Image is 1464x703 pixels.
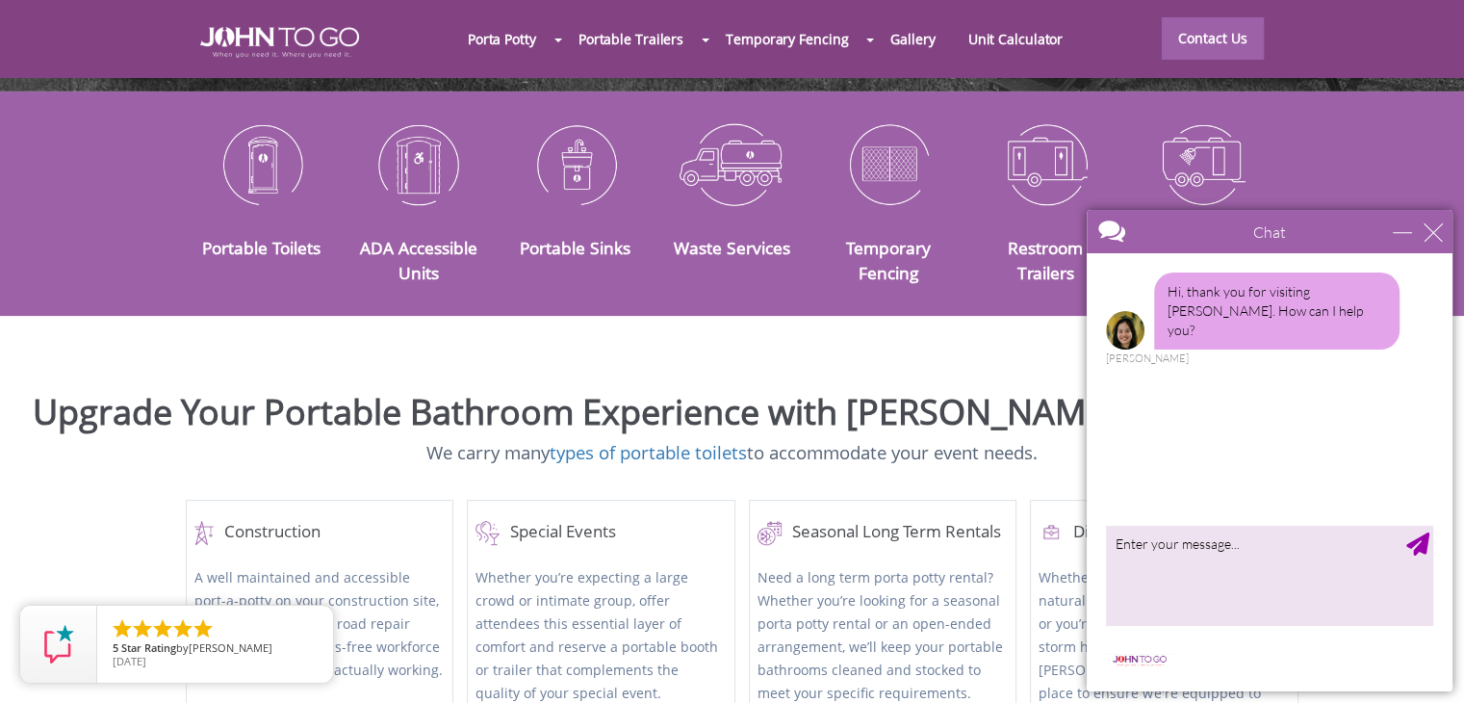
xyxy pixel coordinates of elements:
iframe: Live Chat Box [1075,198,1464,703]
a: types of portable toilets [550,440,747,464]
p: We carry many to accommodate your event needs. [14,440,1450,466]
a: Gallery [874,18,951,60]
span: [DATE] [113,654,146,668]
img: JOHN to go [200,27,359,58]
a: Special Events [475,521,726,545]
a: Waste Services [674,236,790,259]
li:  [171,617,194,640]
img: Review Rating [39,625,78,664]
a: Portable Trailers [562,18,700,60]
span: by [113,642,318,656]
a: Construction [194,521,445,545]
img: Temporary-Fencing-cion_N.png [825,114,953,214]
li:  [192,617,215,640]
a: Portable Sinks [520,236,630,259]
h4: Disaster Relief [1039,521,1289,545]
img: Restroom-Trailers-icon_N.png [982,114,1110,214]
a: Seasonal Long Term Rentals [758,521,1008,545]
img: Shower-Trailers-icon_N.png [1139,114,1267,214]
a: Temporary Fencing [709,18,864,60]
li:  [151,617,174,640]
a: Unit Calculator [952,18,1080,60]
a: ADA Accessible Units [360,236,477,284]
li:  [131,617,154,640]
span: 5 [113,640,118,655]
a: Temporary Fencing [846,236,931,284]
a: Contact Us [1162,17,1264,60]
img: Portable-Sinks-icon_N.png [511,114,639,214]
a: Portable Toilets [202,236,321,259]
img: Waste-Services-icon_N.png [668,114,796,214]
img: ADA-Accessible-Units-icon_N.png [354,114,482,214]
span: [PERSON_NAME] [189,640,272,655]
a: Restroom Trailers [1008,236,1083,284]
li:  [111,617,134,640]
h2: Upgrade Your Portable Bathroom Experience with [PERSON_NAME] to Go Porta Potties [14,393,1450,431]
span: Star Rating [121,640,176,655]
img: Portable-Toilets-icon_N.png [198,114,326,214]
a: Porta Potty [451,18,552,60]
